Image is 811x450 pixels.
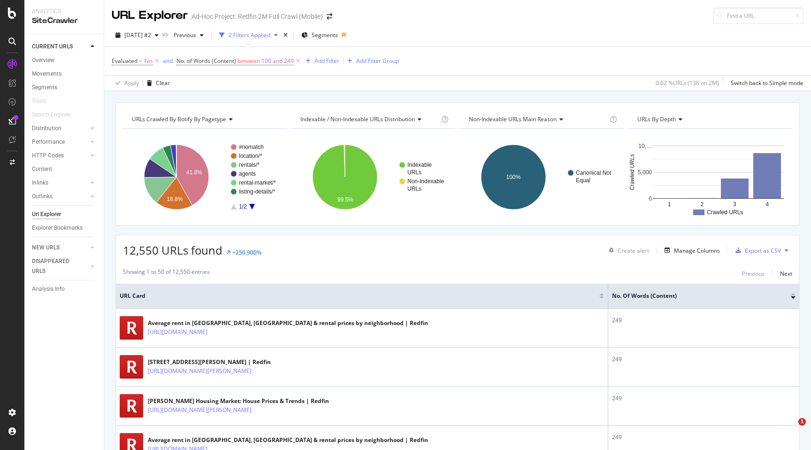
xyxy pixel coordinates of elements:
[32,69,61,79] div: Movements
[156,79,170,87] div: Clear
[239,203,247,210] text: 1/2
[713,8,803,24] input: Find a URL
[618,247,649,255] div: Create alert
[637,115,676,123] span: URLs by Depth
[124,79,139,87] div: Apply
[661,245,720,256] button: Manage Columns
[112,8,188,23] div: URL Explorer
[779,418,802,441] iframe: Intercom live chat
[628,136,792,218] svg: A chart.
[356,57,399,65] div: Add Filter Group
[32,151,64,161] div: HTTP Codes
[291,136,455,218] svg: A chart.
[32,164,52,174] div: Content
[32,284,65,294] div: Analysis Info
[170,31,196,39] span: Previous
[32,16,96,26] div: SiteCrawler
[742,268,765,279] button: Previous
[130,112,278,127] h4: URLs Crawled By Botify By pagetype
[407,169,421,176] text: URLs
[298,28,342,43] button: Segments
[215,28,282,43] button: 2 Filters Applied
[170,28,207,43] button: Previous
[32,137,88,147] a: Performance
[148,327,207,337] a: [URL][DOMAIN_NAME]
[32,192,88,202] a: Outlinks
[32,55,54,65] div: Overview
[605,243,649,258] button: Create alert
[148,366,252,376] a: [URL][DOMAIN_NAME][PERSON_NAME]
[163,56,173,65] button: and
[32,96,55,106] a: Visits
[460,136,624,218] svg: A chart.
[612,433,796,442] div: 249
[32,223,97,233] a: Explorer Bookmarks
[123,268,210,279] div: Showing 1 to 50 of 12,550 entries
[32,209,61,219] div: Url Explorer
[124,31,151,39] span: 2025 Aug. 22nd #2
[327,13,332,20] div: arrow-right-arrow-left
[112,76,139,91] button: Apply
[148,436,428,444] div: Average rent in [GEOGRAPHIC_DATA], [GEOGRAPHIC_DATA] & rental prices by neighborhood | Redfin
[176,57,236,65] span: No. of Words (Content)
[733,201,736,208] text: 3
[576,170,612,176] text: Canonical Not
[798,418,806,426] span: 1
[638,143,652,149] text: 10,…
[298,112,439,127] h4: Indexable / Non-Indexable URLs Distribution
[612,394,796,403] div: 249
[112,28,162,43] button: [DATE] #2
[32,83,57,93] div: Segments
[144,54,153,68] span: Yes
[700,201,704,208] text: 2
[32,256,88,276] a: DISAPPEARED URLS
[143,76,170,91] button: Clear
[148,397,329,405] div: [PERSON_NAME] Housing Market: House Prices & Trends | Redfin
[239,188,275,195] text: listing-details/*
[32,83,97,93] a: Segments
[186,169,202,176] text: 41.8%
[635,112,784,127] h4: URLs by Depth
[191,12,323,21] div: Ad-Hoc Project: Redfin 2M Full Crawl (Mobile)
[612,355,796,364] div: 249
[731,79,803,87] div: Switch back to Simple mode
[139,57,142,65] span: =
[314,57,339,65] div: Add Filter
[32,151,88,161] a: HTTP Codes
[239,162,260,168] text: rentals/*
[668,201,671,208] text: 1
[232,248,261,256] div: +250,900%
[120,292,597,300] span: URL Card
[239,171,256,177] text: agents
[780,268,792,279] button: Next
[120,355,143,379] img: main image
[32,8,96,16] div: Analytics
[407,162,432,168] text: Indexable
[32,284,97,294] a: Analysis Info
[312,31,338,39] span: Segments
[467,112,608,127] h4: Non-Indexable URLs Main Reason
[32,192,53,202] div: Outlinks
[344,55,399,67] button: Add Filter Group
[239,144,264,150] text: #nomatch
[300,115,415,123] span: Indexable / Non-Indexable URLs distribution
[780,270,792,278] div: Next
[576,177,590,184] text: Equal
[112,57,138,65] span: Evaluated
[32,124,61,133] div: Distribution
[261,54,294,68] span: 100 and 249
[229,31,270,39] div: 2 Filters Applied
[163,57,173,65] div: and
[765,201,769,208] text: 4
[237,57,260,65] span: between
[32,55,97,65] a: Overview
[32,110,80,120] a: Search Engines
[656,79,719,87] div: 0.62 % URLs ( 13K on 2M )
[32,243,60,253] div: NEW URLS
[132,115,226,123] span: URLs Crawled By Botify By pagetype
[32,137,65,147] div: Performance
[727,76,803,91] button: Switch back to Simple mode
[407,186,421,192] text: URLs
